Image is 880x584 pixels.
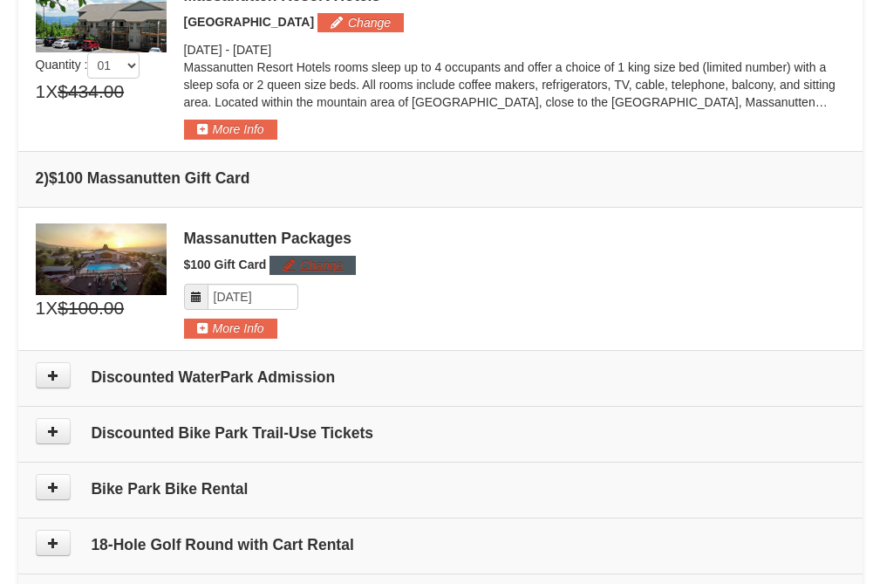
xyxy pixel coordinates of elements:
[269,256,356,275] button: Change
[36,480,845,498] h4: Bike Park Bike Rental
[36,536,845,553] h4: 18-Hole Golf Round with Cart Rental
[36,424,845,442] h4: Discounted Bike Park Trail-Use Tickets
[36,368,845,386] h4: Discounted WaterPark Admission
[184,230,845,247] div: Massanutten Packages
[36,169,845,187] h4: 2 $100 Massanutten Gift Card
[184,58,845,111] p: Massanutten Resort Hotels rooms sleep up to 4 occupants and offer a choice of 1 king size bed (li...
[184,15,315,29] span: [GEOGRAPHIC_DATA]
[45,295,58,321] span: X
[225,43,229,57] span: -
[36,58,140,72] span: Quantity :
[36,295,46,321] span: 1
[44,169,49,187] span: )
[45,79,58,105] span: X
[58,79,124,105] span: $434.00
[184,319,277,338] button: More Info
[317,13,404,32] button: Change
[233,43,271,57] span: [DATE]
[36,223,167,295] img: 6619879-1.jpg
[184,120,277,139] button: More Info
[184,43,222,57] span: [DATE]
[36,79,46,105] span: 1
[184,258,267,271] span: $100 Gift Card
[58,295,124,321] span: $100.00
